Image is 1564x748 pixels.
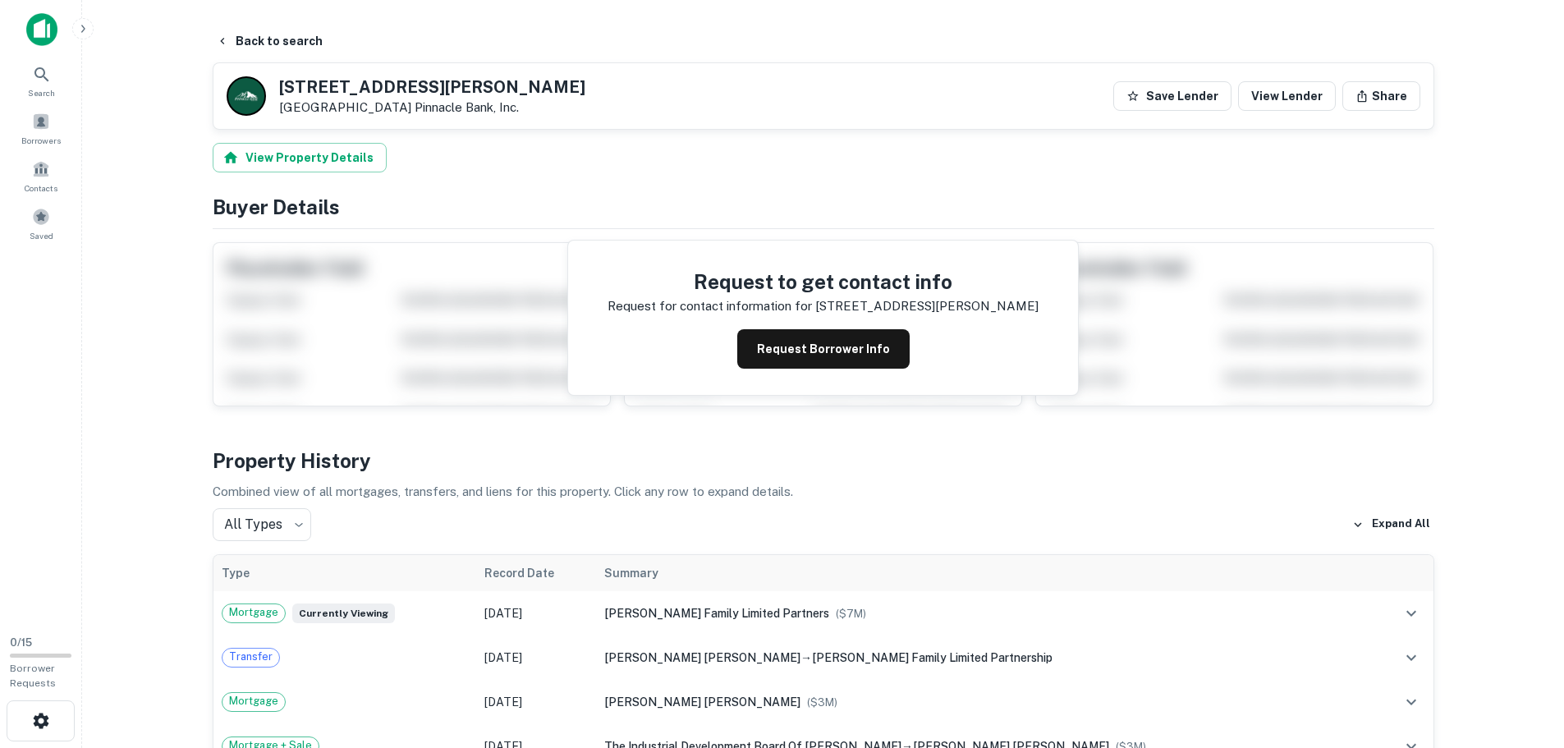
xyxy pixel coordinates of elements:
button: expand row [1397,644,1425,672]
a: Borrowers [5,106,77,150]
p: [GEOGRAPHIC_DATA] [279,100,585,115]
img: capitalize-icon.png [26,13,57,46]
span: Currently viewing [292,603,395,623]
a: Pinnacle Bank, Inc. [415,100,519,114]
div: → [604,649,1363,667]
span: Borrower Requests [10,663,56,689]
h4: Request to get contact info [608,267,1039,296]
th: Type [213,555,477,591]
button: Share [1342,81,1420,111]
button: expand row [1397,599,1425,627]
td: [DATE] [476,591,596,636]
span: ($ 7M ) [836,608,866,620]
span: Saved [30,229,53,242]
h4: Property History [213,446,1434,475]
span: Borrowers [21,134,61,147]
span: [PERSON_NAME] family limited partners [604,607,829,620]
button: expand row [1397,688,1425,716]
span: [PERSON_NAME] family limited partnership [812,651,1053,664]
a: Contacts [5,154,77,198]
span: 0 / 15 [10,636,32,649]
iframe: Chat Widget [1482,617,1564,695]
h4: Buyer Details [213,192,1434,222]
span: Mortgage [222,604,285,621]
span: Contacts [25,181,57,195]
button: View Property Details [213,143,387,172]
a: Saved [5,201,77,246]
button: Request Borrower Info [737,329,910,369]
span: Search [28,86,55,99]
span: ($ 3M ) [807,696,837,709]
td: [DATE] [476,680,596,724]
p: Combined view of all mortgages, transfers, and liens for this property. Click any row to expand d... [213,482,1434,502]
td: [DATE] [476,636,596,680]
h5: [STREET_ADDRESS][PERSON_NAME] [279,79,585,95]
button: Save Lender [1113,81,1231,111]
p: Request for contact information for [608,296,812,316]
span: Transfer [222,649,279,665]
button: Back to search [209,26,329,56]
div: All Types [213,508,311,541]
a: View Lender [1238,81,1336,111]
span: Mortgage [222,693,285,709]
span: [PERSON_NAME] [PERSON_NAME] [604,695,800,709]
th: Record Date [476,555,596,591]
p: [STREET_ADDRESS][PERSON_NAME] [815,296,1039,316]
th: Summary [596,555,1371,591]
button: Expand All [1348,512,1434,537]
a: Search [5,58,77,103]
span: [PERSON_NAME] [PERSON_NAME] [604,651,800,664]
